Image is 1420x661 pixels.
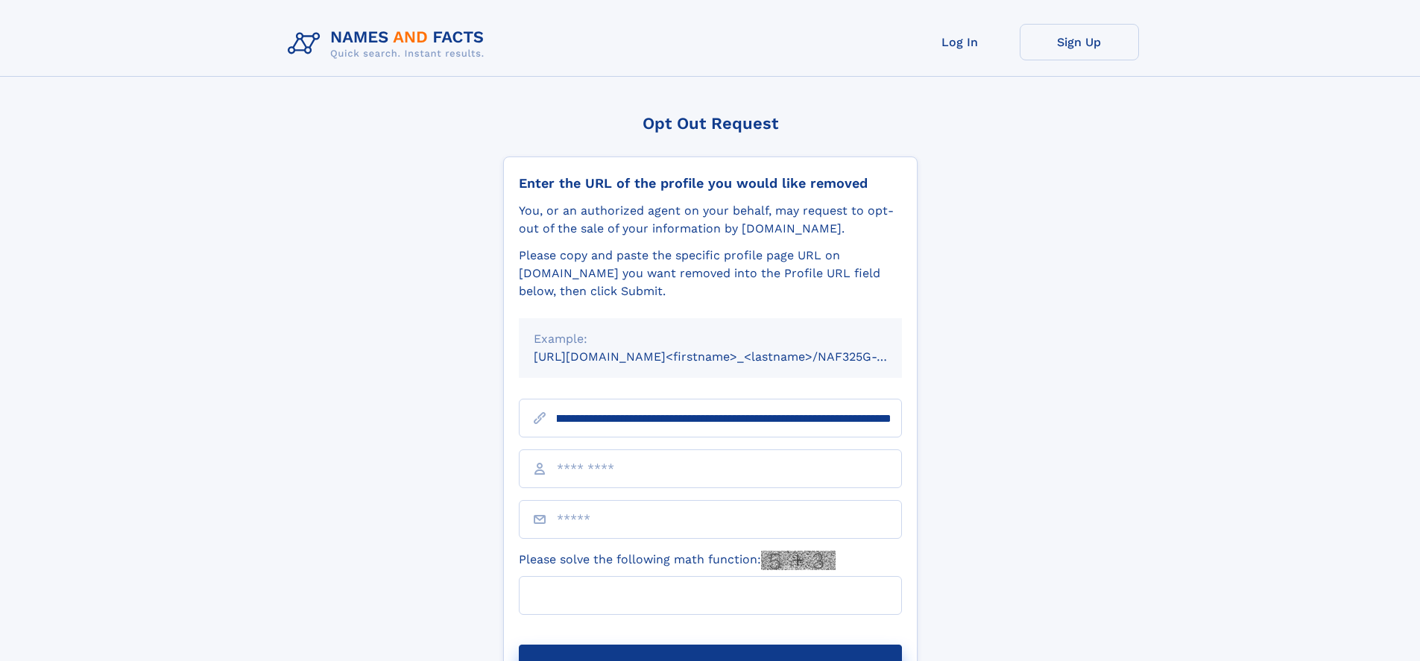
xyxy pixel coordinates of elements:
[519,202,902,238] div: You, or an authorized agent on your behalf, may request to opt-out of the sale of your informatio...
[534,350,930,364] small: [URL][DOMAIN_NAME]<firstname>_<lastname>/NAF325G-xxxxxxxx
[519,175,902,192] div: Enter the URL of the profile you would like removed
[534,330,887,348] div: Example:
[900,24,1020,60] a: Log In
[519,551,836,570] label: Please solve the following math function:
[1020,24,1139,60] a: Sign Up
[282,24,496,64] img: Logo Names and Facts
[503,114,918,133] div: Opt Out Request
[519,247,902,300] div: Please copy and paste the specific profile page URL on [DOMAIN_NAME] you want removed into the Pr...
